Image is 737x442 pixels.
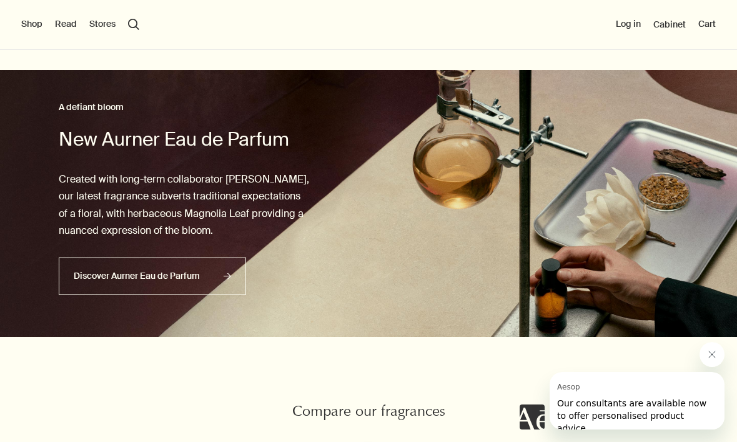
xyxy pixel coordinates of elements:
[7,26,157,61] span: Our consultants are available now to offer personalised product advice.
[59,258,246,295] a: Discover Aurner Eau de Parfum
[653,19,686,30] a: Cabinet
[128,19,139,30] button: Open search
[21,18,42,31] button: Shop
[520,342,725,429] div: Aesop says "Our consultants are available now to offer personalised product advice.". Open messag...
[520,404,545,429] iframe: no content
[55,18,77,31] button: Read
[550,372,725,429] iframe: Message from Aesop
[59,171,309,239] p: Created with long-term collaborator [PERSON_NAME], our latest fragrance subverts traditional expe...
[89,18,116,31] button: Stores
[59,99,309,114] h3: A defiant bloom
[616,18,641,31] button: Log in
[59,127,309,152] h2: New Aurner Eau de Parfum
[698,18,716,31] button: Cart
[700,342,725,367] iframe: Close message from Aesop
